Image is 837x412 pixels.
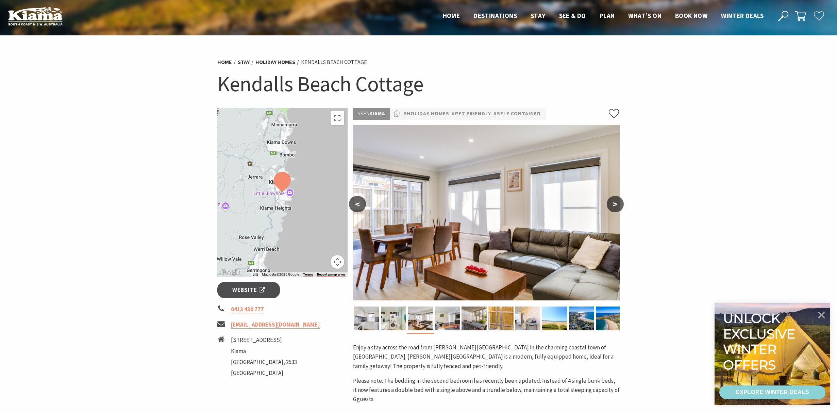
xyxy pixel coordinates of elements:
a: 0413 430 777 [231,306,264,313]
img: Google [219,268,241,277]
a: Open this area in Google Maps (opens a new window) [219,268,241,277]
a: Report a map error [317,273,346,277]
a: [EMAIL_ADDRESS][DOMAIN_NAME] [231,321,320,329]
img: Kiama Logo [8,7,63,26]
li: [STREET_ADDRESS] [231,335,297,345]
button: Map camera controls [331,255,344,269]
span: Home [443,12,460,20]
span: Website [232,285,265,295]
button: > [607,196,624,212]
span: Destinations [473,12,517,20]
li: [GEOGRAPHIC_DATA], 2533 [231,358,297,367]
span: Stay [531,12,546,20]
a: Home [217,59,232,66]
li: [GEOGRAPHIC_DATA] [231,368,297,378]
span: Map data ©2025 Google [262,273,299,276]
a: #Holiday Homes [403,110,449,118]
span: See & Do [559,12,586,20]
p: Kiama [353,108,390,120]
a: EXPLORE WINTER DEALS [719,385,825,399]
div: Unlock exclusive winter offers [723,311,798,373]
h1: Kendalls Beach Cottage [217,70,620,98]
a: Terms [303,273,313,277]
button: < [349,196,366,212]
a: #Self Contained [493,110,541,118]
button: Keyboard shortcuts [253,272,258,277]
a: Stay [238,59,250,66]
p: Enjoy a stay across the road from [PERSON_NAME][GEOGRAPHIC_DATA] in the charming coastal town of ... [353,343,620,371]
p: Please note: The bedding in the second bedroom has recently been updated. Instead of 4 single bun... [353,376,620,404]
span: Area [357,110,369,117]
span: Book now [675,12,707,20]
a: Holiday Homes [255,59,295,66]
div: EXPLORE WINTER DEALS [736,385,809,399]
button: Toggle fullscreen view [331,111,344,125]
li: Kiama [231,347,297,356]
nav: Main Menu [436,11,770,22]
span: Plan [600,12,615,20]
a: Website [217,282,280,298]
a: #Pet Friendly [452,110,491,118]
li: Kendalls Beach Cottage [301,58,367,67]
span: What’s On [628,12,662,20]
span: Winter Deals [721,12,764,20]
